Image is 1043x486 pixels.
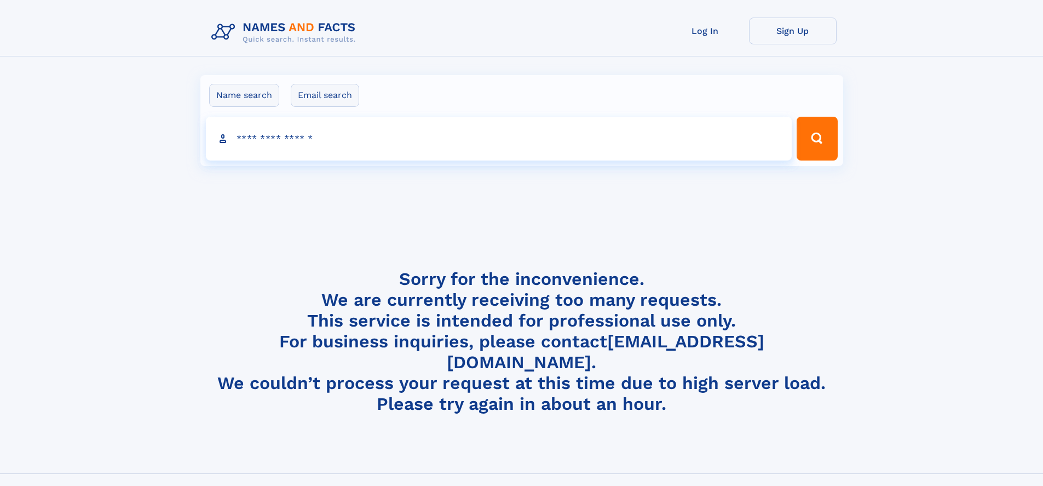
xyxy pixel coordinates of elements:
[661,18,749,44] a: Log In
[749,18,837,44] a: Sign Up
[797,117,837,161] button: Search Button
[209,84,279,107] label: Name search
[447,331,764,373] a: [EMAIL_ADDRESS][DOMAIN_NAME]
[207,268,837,415] h4: Sorry for the inconvenience. We are currently receiving too many requests. This service is intend...
[206,117,792,161] input: search input
[207,18,365,47] img: Logo Names and Facts
[291,84,359,107] label: Email search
